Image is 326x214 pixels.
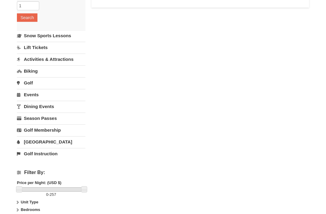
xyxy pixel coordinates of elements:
a: Snow Sports Lessons [17,30,85,41]
a: Lift Tickets [17,42,85,53]
a: Biking [17,65,85,77]
a: Dining Events [17,101,85,112]
label: - [17,192,85,198]
a: Golf Instruction [17,148,85,159]
strong: Bedrooms [21,207,40,212]
span: 0 [46,192,48,197]
strong: Price per Night: (USD $) [17,180,61,185]
strong: Unit Type [21,200,38,204]
a: Activities & Attractions [17,54,85,65]
a: Golf Membership [17,124,85,136]
h4: Filter By: [17,170,85,175]
a: Events [17,89,85,100]
a: Golf [17,77,85,88]
button: Search [17,13,37,22]
a: Season Passes [17,113,85,124]
span: 257 [50,192,56,197]
a: [GEOGRAPHIC_DATA] [17,136,85,147]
